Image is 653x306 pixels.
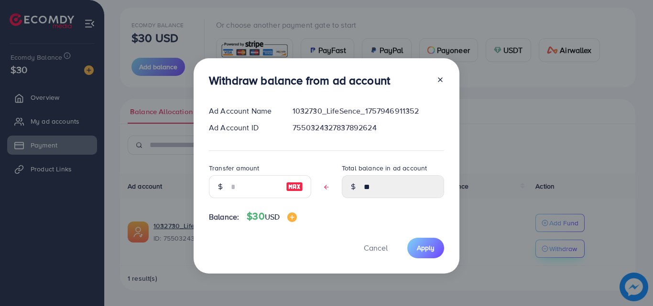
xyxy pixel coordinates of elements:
label: Total balance in ad account [342,163,427,173]
button: Apply [407,238,444,258]
img: image [287,212,297,222]
span: USD [265,211,280,222]
span: Cancel [364,243,388,253]
div: 1032730_LifeSence_1757946911352 [285,106,452,116]
span: Balance: [209,211,239,222]
div: 7550324327837892624 [285,122,452,133]
label: Transfer amount [209,163,259,173]
span: Apply [417,243,435,253]
button: Cancel [352,238,400,258]
img: image [286,181,303,192]
h4: $30 [247,211,297,222]
div: Ad Account Name [201,106,285,116]
h3: Withdraw balance from ad account [209,74,390,87]
div: Ad Account ID [201,122,285,133]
